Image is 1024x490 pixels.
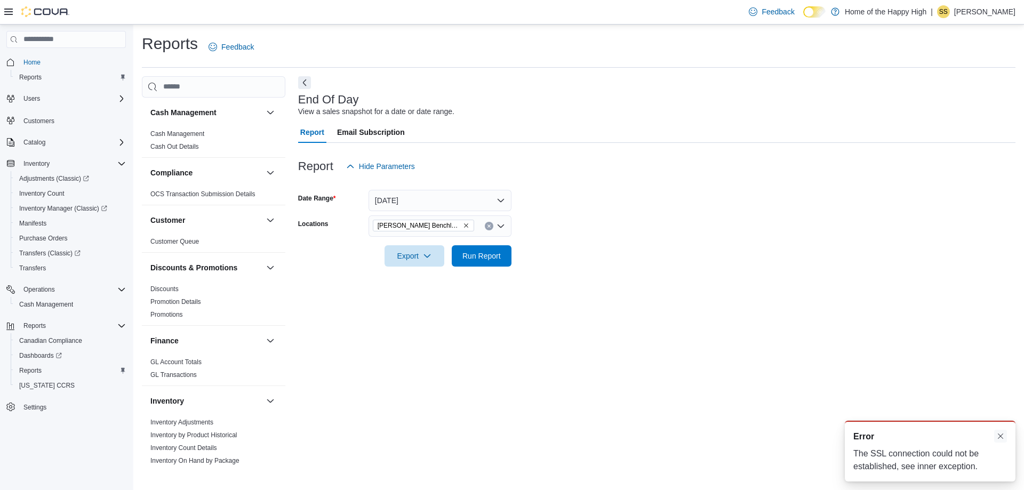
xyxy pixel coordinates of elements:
[19,249,81,258] span: Transfers (Classic)
[150,358,202,366] a: GL Account Totals
[150,142,199,151] span: Cash Out Details
[2,282,130,297] button: Operations
[853,430,1007,443] div: Notification
[19,92,126,105] span: Users
[19,219,46,228] span: Manifests
[19,319,50,332] button: Reports
[204,36,258,58] a: Feedback
[342,156,419,177] button: Hide Parameters
[15,187,126,200] span: Inventory Count
[150,238,199,245] a: Customer Queue
[994,430,1007,443] button: Dismiss toast
[19,114,126,127] span: Customers
[11,297,130,312] button: Cash Management
[15,232,126,245] span: Purchase Orders
[2,318,130,333] button: Reports
[2,113,130,128] button: Customers
[264,214,277,227] button: Customer
[11,70,130,85] button: Reports
[221,42,254,52] span: Feedback
[15,334,86,347] a: Canadian Compliance
[150,311,183,318] a: Promotions
[15,298,77,311] a: Cash Management
[15,247,85,260] a: Transfers (Classic)
[939,5,948,18] span: SS
[142,33,198,54] h1: Reports
[150,262,237,273] h3: Discounts & Promotions
[15,232,72,245] a: Purchase Orders
[21,6,69,17] img: Cova
[298,220,329,228] label: Locations
[15,202,126,215] span: Inventory Manager (Classic)
[11,231,130,246] button: Purchase Orders
[264,395,277,407] button: Inventory
[150,107,262,118] button: Cash Management
[15,364,46,377] a: Reports
[19,157,54,170] button: Inventory
[931,5,933,18] p: |
[150,190,255,198] a: OCS Transaction Submission Details
[19,92,44,105] button: Users
[337,122,405,143] span: Email Subscription
[298,194,336,203] label: Date Range
[15,379,126,392] span: Washington CCRS
[23,403,46,412] span: Settings
[142,235,285,252] div: Customer
[845,5,926,18] p: Home of the Happy High
[11,348,130,363] a: Dashboards
[150,431,237,439] a: Inventory by Product Historical
[19,351,62,360] span: Dashboards
[11,246,130,261] a: Transfers (Classic)
[298,106,454,117] div: View a sales snapshot for a date or date range.
[15,71,46,84] a: Reports
[19,319,126,332] span: Reports
[853,447,1007,473] div: The SSL connection could not be established, see inner exception.
[142,283,285,325] div: Discounts & Promotions
[11,333,130,348] button: Canadian Compliance
[15,187,69,200] a: Inventory Count
[19,189,65,198] span: Inventory Count
[150,107,217,118] h3: Cash Management
[150,419,213,426] a: Inventory Adjustments
[150,130,204,138] span: Cash Management
[19,115,59,127] a: Customers
[2,399,130,415] button: Settings
[452,245,511,267] button: Run Report
[15,379,79,392] a: [US_STATE] CCRS
[391,245,438,267] span: Export
[11,171,130,186] a: Adjustments (Classic)
[23,58,41,67] span: Home
[15,349,66,362] a: Dashboards
[150,335,262,346] button: Finance
[19,136,126,149] span: Catalog
[385,245,444,267] button: Export
[19,157,126,170] span: Inventory
[762,6,794,17] span: Feedback
[15,349,126,362] span: Dashboards
[150,457,239,464] a: Inventory On Hand by Package
[19,73,42,82] span: Reports
[19,264,46,272] span: Transfers
[745,1,798,22] a: Feedback
[150,456,239,465] span: Inventory On Hand by Package
[15,334,126,347] span: Canadian Compliance
[300,122,324,143] span: Report
[369,190,511,211] button: [DATE]
[19,55,126,69] span: Home
[19,381,75,390] span: [US_STATE] CCRS
[15,202,111,215] a: Inventory Manager (Classic)
[2,135,130,150] button: Catalog
[15,262,50,275] a: Transfers
[150,143,199,150] a: Cash Out Details
[19,401,51,414] a: Settings
[15,364,126,377] span: Reports
[23,322,46,330] span: Reports
[15,217,51,230] a: Manifests
[15,172,126,185] span: Adjustments (Classic)
[150,371,197,379] span: GL Transactions
[11,216,130,231] button: Manifests
[11,363,130,378] button: Reports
